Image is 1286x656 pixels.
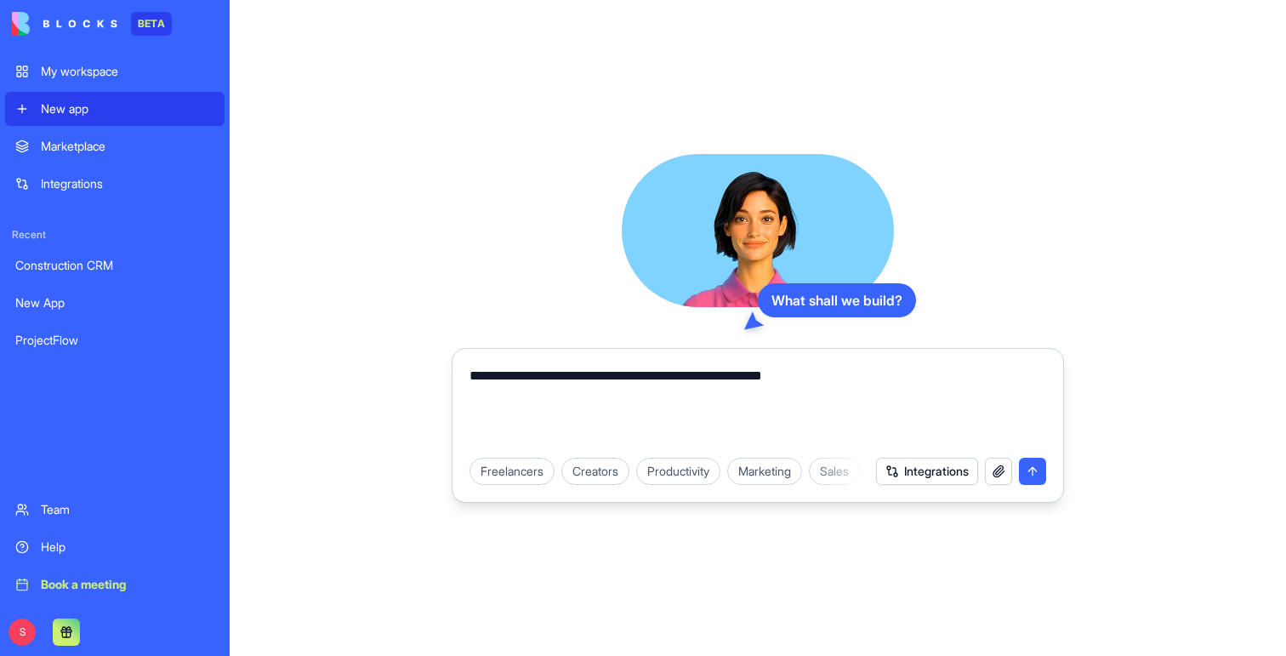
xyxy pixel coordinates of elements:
[41,100,214,117] div: New app
[5,568,225,602] a: Book a meeting
[15,294,214,311] div: New App
[12,12,117,36] img: logo
[5,92,225,126] a: New app
[15,257,214,274] div: Construction CRM
[41,539,214,556] div: Help
[15,332,214,349] div: ProjectFlow
[131,12,172,36] div: BETA
[809,458,860,485] div: Sales
[5,530,225,564] a: Help
[41,63,214,80] div: My workspace
[5,286,225,320] a: New App
[469,458,555,485] div: Freelancers
[5,493,225,527] a: Team
[727,458,802,485] div: Marketing
[5,129,225,163] a: Marketplace
[12,12,172,36] a: BETA
[41,576,214,593] div: Book a meeting
[5,228,225,242] span: Recent
[5,248,225,282] a: Construction CRM
[561,458,629,485] div: Creators
[758,283,916,317] div: What shall we build?
[636,458,720,485] div: Productivity
[5,54,225,88] a: My workspace
[41,175,214,192] div: Integrations
[41,138,214,155] div: Marketplace
[5,323,225,357] a: ProjectFlow
[876,458,978,485] button: Integrations
[41,501,214,518] div: Team
[9,619,36,646] span: S
[5,167,225,201] a: Integrations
